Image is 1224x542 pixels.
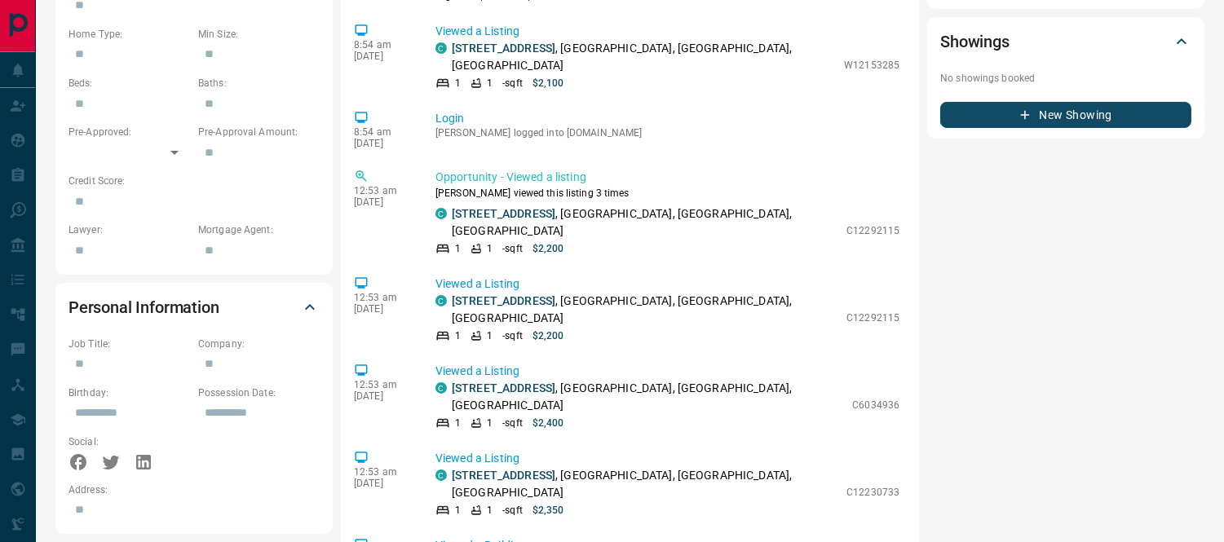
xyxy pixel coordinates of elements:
[354,126,411,138] p: 8:54 am
[435,450,899,467] p: Viewed a Listing
[354,466,411,478] p: 12:53 am
[452,469,555,482] a: [STREET_ADDRESS]
[68,174,320,188] p: Credit Score:
[502,76,523,90] p: - sqft
[844,58,899,73] p: W12153285
[435,382,447,394] div: condos.ca
[68,337,190,351] p: Job Title:
[452,42,555,55] a: [STREET_ADDRESS]
[502,328,523,343] p: - sqft
[532,503,564,518] p: $2,350
[940,71,1191,86] p: No showings booked
[354,478,411,489] p: [DATE]
[487,76,493,90] p: 1
[455,76,461,90] p: 1
[354,51,411,62] p: [DATE]
[452,467,838,501] p: , [GEOGRAPHIC_DATA], [GEOGRAPHIC_DATA], [GEOGRAPHIC_DATA]
[354,303,411,315] p: [DATE]
[452,294,555,307] a: [STREET_ADDRESS]
[435,295,447,306] div: condos.ca
[846,223,899,238] p: C12292115
[940,102,1191,128] button: New Showing
[455,328,461,343] p: 1
[487,503,493,518] p: 1
[354,292,411,303] p: 12:53 am
[354,390,411,402] p: [DATE]
[435,363,899,380] p: Viewed a Listing
[68,76,190,90] p: Beds:
[452,207,555,220] a: [STREET_ADDRESS]
[532,241,564,256] p: $2,200
[68,288,320,327] div: Personal Information
[455,503,461,518] p: 1
[198,125,320,139] p: Pre-Approval Amount:
[68,483,320,497] p: Address:
[455,241,461,256] p: 1
[435,275,899,293] p: Viewed a Listing
[502,503,523,518] p: - sqft
[354,185,411,196] p: 12:53 am
[532,416,564,430] p: $2,400
[852,398,899,412] p: C6034936
[354,196,411,208] p: [DATE]
[354,39,411,51] p: 8:54 am
[198,27,320,42] p: Min Size:
[452,381,555,394] a: [STREET_ADDRESS]
[435,208,447,219] div: condos.ca
[940,29,1010,55] h2: Showings
[452,205,838,240] p: , [GEOGRAPHIC_DATA], [GEOGRAPHIC_DATA], [GEOGRAPHIC_DATA]
[846,311,899,325] p: C12292115
[532,76,564,90] p: $2,100
[198,76,320,90] p: Baths:
[68,223,190,237] p: Lawyer:
[354,379,411,390] p: 12:53 am
[435,23,899,40] p: Viewed a Listing
[452,40,836,74] p: , [GEOGRAPHIC_DATA], [GEOGRAPHIC_DATA], [GEOGRAPHIC_DATA]
[487,328,493,343] p: 1
[435,469,447,481] div: condos.ca
[198,386,320,400] p: Possession Date:
[487,241,493,256] p: 1
[68,125,190,139] p: Pre-Approved:
[502,241,523,256] p: - sqft
[68,386,190,400] p: Birthday:
[532,328,564,343] p: $2,200
[435,169,899,186] p: Opportunity - Viewed a listing
[487,416,493,430] p: 1
[452,380,844,414] p: , [GEOGRAPHIC_DATA], [GEOGRAPHIC_DATA], [GEOGRAPHIC_DATA]
[435,42,447,54] div: condos.ca
[435,110,899,127] p: Login
[846,485,899,500] p: C12230733
[354,138,411,149] p: [DATE]
[435,127,899,139] p: [PERSON_NAME] logged into [DOMAIN_NAME]
[198,337,320,351] p: Company:
[68,434,190,449] p: Social:
[68,294,219,320] h2: Personal Information
[940,22,1191,61] div: Showings
[198,223,320,237] p: Mortgage Agent:
[455,416,461,430] p: 1
[502,416,523,430] p: - sqft
[68,27,190,42] p: Home Type:
[452,293,838,327] p: , [GEOGRAPHIC_DATA], [GEOGRAPHIC_DATA], [GEOGRAPHIC_DATA]
[435,186,899,200] p: [PERSON_NAME] viewed this listing 3 times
